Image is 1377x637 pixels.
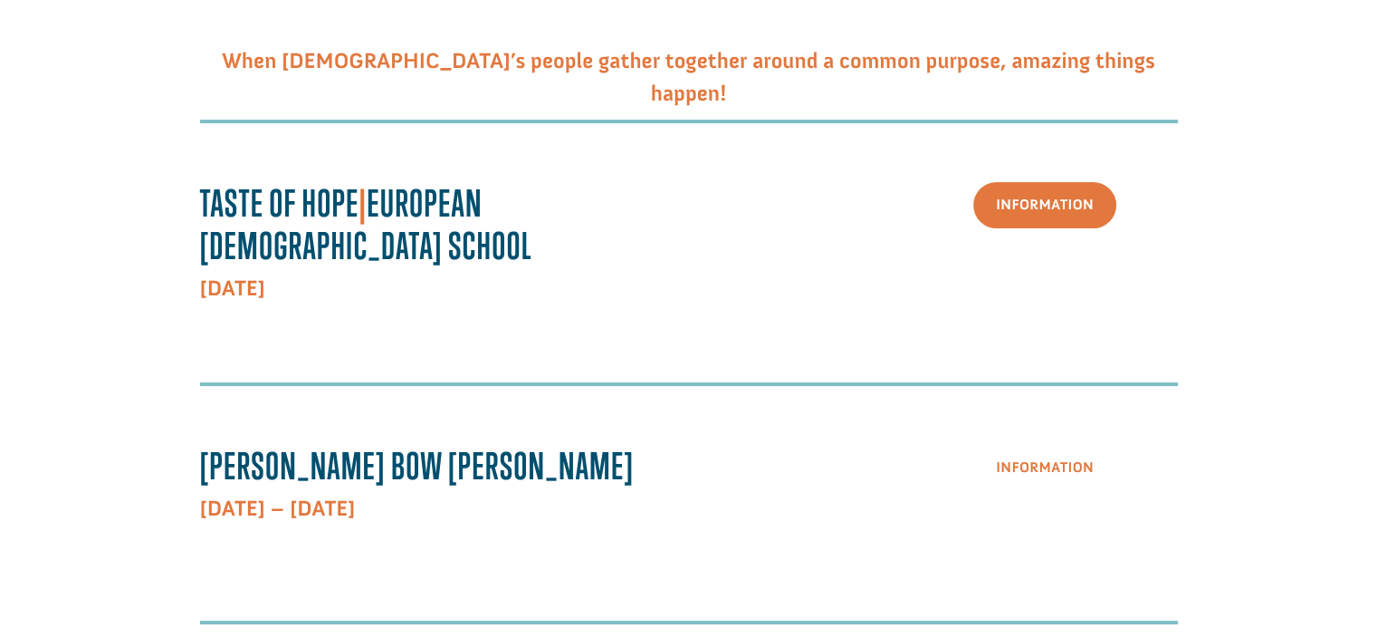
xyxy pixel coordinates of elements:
strong: [DATE] [200,275,265,302]
strong: Project Shovel Ready [43,55,149,69]
span: , [GEOGRAPHIC_DATA] [49,72,159,85]
img: emoji confettiBall [33,38,47,53]
span: [PERSON_NAME] Bow [PERSON_NAME] [200,444,635,487]
span: | [359,181,368,225]
strong: Taste Of Hope European [DEMOGRAPHIC_DATA] School [200,181,532,267]
a: Information [973,445,1116,491]
img: US.png [33,72,45,85]
strong: [DATE] – [DATE] [200,496,356,522]
div: [PERSON_NAME] donated $100 [33,18,249,54]
div: to [33,56,249,69]
a: Information [973,182,1116,228]
button: Donate [256,36,337,69]
span: When [DEMOGRAPHIC_DATA]’s people gather together around a common purpose, amazing things happen! [222,48,1155,107]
